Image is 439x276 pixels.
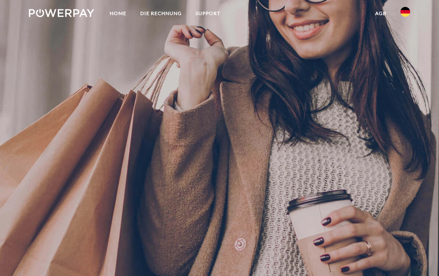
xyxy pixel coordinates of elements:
a: SUPPORT [189,6,227,21]
a: agb [368,6,393,21]
img: de [400,7,410,17]
a: Home [103,6,133,21]
img: logo-powerpay-white.svg [29,9,94,17]
iframe: Schaltfläche zum Öffnen des Messaging-Fensters [406,243,432,269]
a: DIE RECHNUNG [133,6,189,21]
